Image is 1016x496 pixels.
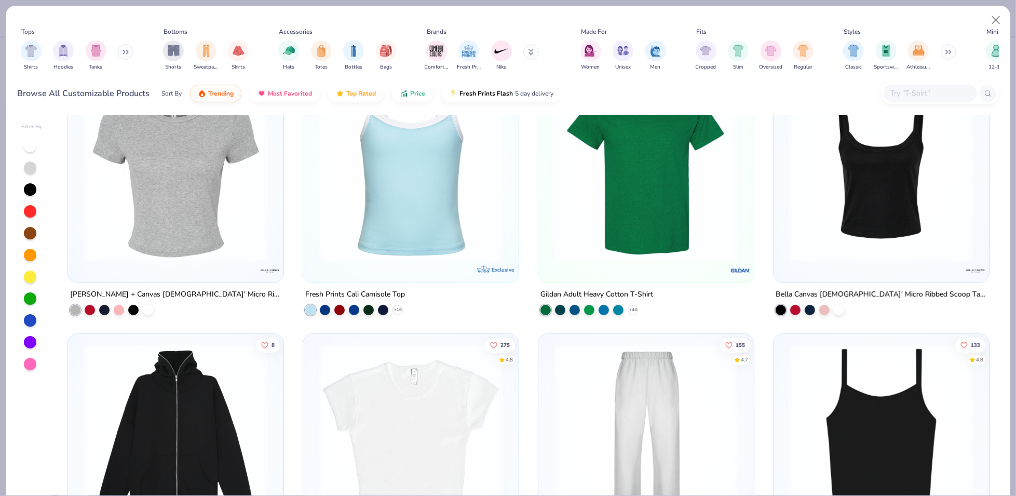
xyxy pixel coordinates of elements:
button: filter button [311,41,332,71]
img: Bags Image [380,45,391,57]
span: Women [581,63,600,71]
button: filter button [491,41,512,71]
img: Women Image [585,45,597,57]
span: Price [410,89,425,98]
button: Fresh Prints Flash5 day delivery [441,85,561,102]
div: filter for Classic [843,41,864,71]
button: filter button [343,41,364,71]
button: filter button [793,41,814,71]
img: Cropped Image [700,45,712,57]
img: most_fav.gif [258,89,266,98]
span: Trending [208,89,234,98]
span: Bags [380,63,392,71]
div: filter for 12-17 [986,41,1007,71]
div: Made For [581,27,607,36]
div: filter for Athleisure [906,41,930,71]
img: Regular Image [797,45,809,57]
div: filter for Cropped [696,41,716,71]
img: Nike Image [494,43,509,59]
div: filter for Hats [278,41,299,71]
div: filter for Men [645,41,666,71]
span: Nike [496,63,506,71]
div: filter for Oversized [759,41,782,71]
div: filter for Totes [311,41,332,71]
div: filter for Women [580,41,601,71]
img: Hats Image [283,45,295,57]
span: Most Favorited [268,89,312,98]
button: filter button [163,41,184,71]
img: Hoodies Image [58,45,69,57]
div: Bottoms [164,27,188,36]
div: filter for Fresh Prints [457,41,481,71]
button: filter button [759,41,782,71]
img: Comfort Colors Image [429,43,444,59]
img: Oversized Image [765,45,777,57]
div: Filter By [21,123,42,131]
button: Price [392,85,433,102]
button: filter button [228,41,249,71]
img: Sportswear Image [880,45,892,57]
span: Sweatpants [194,63,218,71]
button: Top Rated [328,85,384,102]
img: Unisex Image [617,45,629,57]
span: Fresh Prints [457,63,481,71]
button: filter button [86,41,106,71]
button: filter button [874,41,898,71]
span: Sportswear [874,63,898,71]
div: filter for Bottles [343,41,364,71]
button: filter button [645,41,666,71]
span: Fresh Prints Flash [459,89,513,98]
div: Browse All Customizable Products [18,87,150,100]
span: Bottles [345,63,362,71]
button: filter button [21,41,42,71]
img: Fresh Prints Image [461,43,477,59]
div: filter for Comfort Colors [425,41,449,71]
span: Hats [283,63,294,71]
div: Minimums [986,27,1015,36]
button: Trending [190,85,241,102]
span: Tanks [89,63,103,71]
span: Athleisure [906,63,930,71]
div: filter for Nike [491,41,512,71]
img: Men Image [650,45,661,57]
span: Skirts [232,63,245,71]
div: Tops [21,27,35,36]
div: filter for Slim [728,41,749,71]
span: Top Rated [346,89,376,98]
span: Slim [733,63,743,71]
div: filter for Shorts [163,41,184,71]
button: filter button [194,41,218,71]
span: Shorts [166,63,182,71]
img: Shirts Image [25,45,37,57]
img: Totes Image [316,45,327,57]
span: Classic [845,63,862,71]
img: Slim Image [733,45,744,57]
img: Sweatpants Image [200,45,212,57]
span: Regular [794,63,812,71]
div: filter for Regular [793,41,814,71]
span: Shirts [24,63,38,71]
div: Styles [844,27,861,36]
span: 12-17 [989,63,1004,71]
div: filter for Sweatpants [194,41,218,71]
span: Comfort Colors [425,63,449,71]
button: filter button [986,41,1007,71]
button: filter button [613,41,633,71]
img: Tanks Image [90,45,102,57]
img: Shorts Image [168,45,180,57]
div: filter for Hoodies [53,41,74,71]
img: Bottles Image [348,45,359,57]
img: TopRated.gif [336,89,344,98]
button: Close [986,10,1006,30]
button: filter button [696,41,716,71]
img: flash.gif [449,89,457,98]
button: filter button [580,41,601,71]
input: Try "T-Shirt" [890,87,970,99]
div: Brands [427,27,446,36]
div: Fits [696,27,707,36]
span: Oversized [759,63,782,71]
div: filter for Skirts [228,41,249,71]
div: filter for Unisex [613,41,633,71]
button: filter button [843,41,864,71]
button: filter button [53,41,74,71]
